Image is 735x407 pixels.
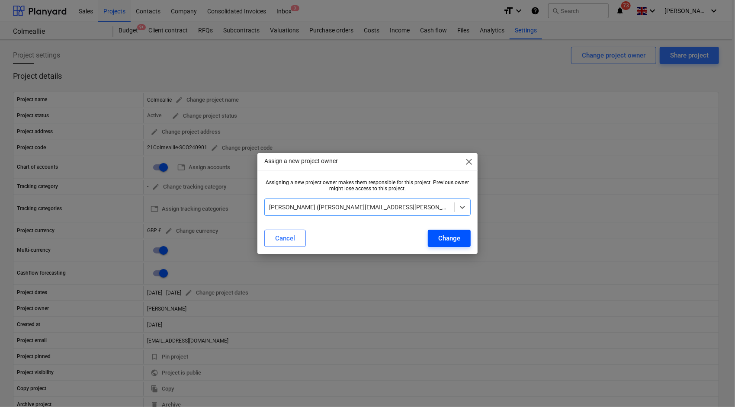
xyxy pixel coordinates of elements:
[275,233,295,244] div: Cancel
[264,179,471,192] div: Assigning a new project owner makes them responsible for this project. Previous owner might lose ...
[438,233,460,244] div: Change
[692,365,735,407] iframe: Chat Widget
[464,157,474,167] span: close
[264,157,338,166] p: Assign a new project owner
[264,230,306,247] button: Cancel
[428,230,471,247] button: Change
